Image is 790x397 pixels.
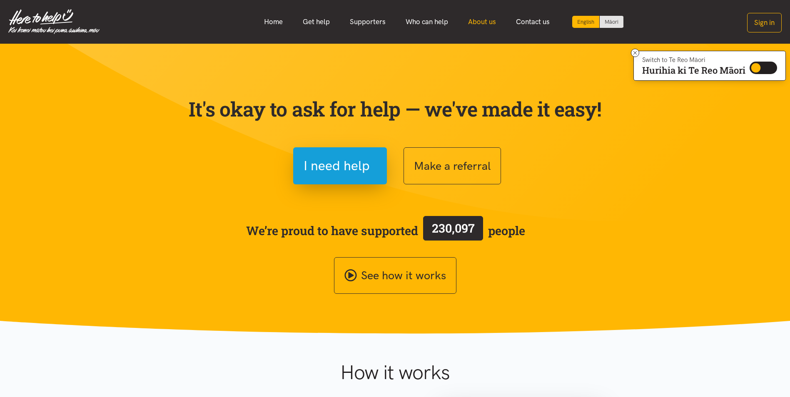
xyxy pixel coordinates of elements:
[600,16,623,28] a: Switch to Te Reo Māori
[293,147,387,184] button: I need help
[506,13,560,31] a: Contact us
[254,13,293,31] a: Home
[747,13,782,32] button: Sign in
[396,13,458,31] a: Who can help
[334,257,456,294] a: See how it works
[293,13,340,31] a: Get help
[304,155,370,176] span: I need help
[432,220,475,236] span: 230,097
[404,147,501,184] button: Make a referral
[246,214,525,247] span: We’re proud to have supported people
[259,360,531,385] h1: How it works
[572,16,600,28] div: Current language
[340,13,396,31] a: Supporters
[418,214,488,247] a: 230,097
[572,16,624,28] div: Language toggle
[642,57,745,62] p: Switch to Te Reo Māori
[8,9,100,34] img: Home
[187,97,603,121] p: It's okay to ask for help — we've made it easy!
[642,67,745,74] p: Hurihia ki Te Reo Māori
[458,13,506,31] a: About us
